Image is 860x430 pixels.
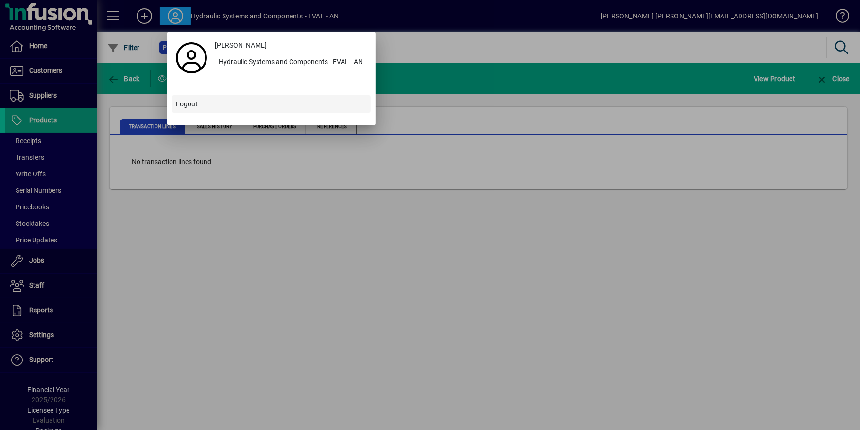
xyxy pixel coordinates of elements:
button: Hydraulic Systems and Components - EVAL - AN [211,54,371,71]
button: Logout [172,95,371,113]
span: [PERSON_NAME] [215,40,267,51]
a: Profile [172,49,211,67]
span: Logout [176,99,198,109]
a: [PERSON_NAME] [211,36,371,54]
